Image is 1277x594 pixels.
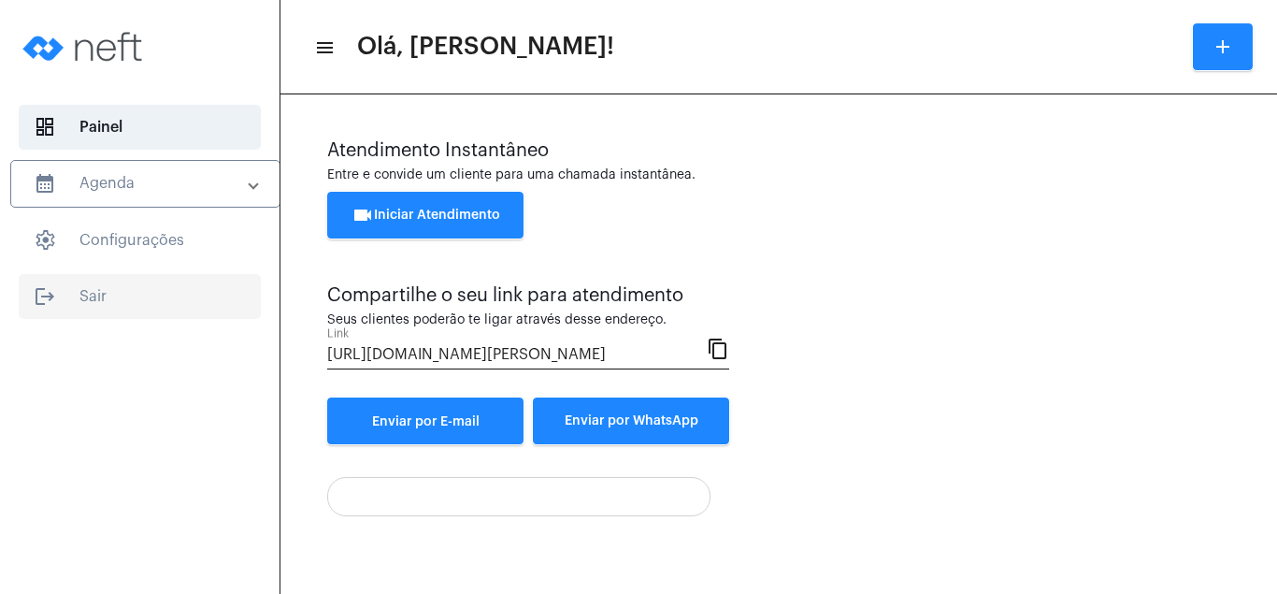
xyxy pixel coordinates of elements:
mat-icon: sidenav icon [314,36,333,59]
a: Enviar por E-mail [327,398,524,444]
div: Compartilhe o seu link para atendimento [327,285,729,306]
mat-panel-title: Agenda [34,172,250,195]
button: Iniciar Atendimento [327,192,524,239]
mat-icon: sidenav icon [34,285,56,308]
button: Enviar por WhatsApp [533,398,729,444]
span: sidenav icon [34,116,56,138]
mat-icon: videocam [352,204,374,226]
mat-icon: add [1212,36,1234,58]
div: Seus clientes poderão te ligar através desse endereço. [327,313,729,327]
div: Atendimento Instantâneo [327,140,1230,161]
span: Sair [19,274,261,319]
span: Olá, [PERSON_NAME]! [357,32,614,62]
mat-expansion-panel-header: sidenav iconAgenda [11,161,280,206]
mat-icon: content_copy [707,337,729,359]
img: logo-neft-novo-2.png [15,9,155,84]
span: sidenav icon [34,229,56,252]
span: Configurações [19,218,261,263]
span: Iniciar Atendimento [352,209,500,222]
span: Enviar por E-mail [372,415,480,428]
span: Enviar por WhatsApp [565,414,698,427]
span: Painel [19,105,261,150]
div: Entre e convide um cliente para uma chamada instantânea. [327,168,1230,182]
mat-icon: sidenav icon [34,172,56,195]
